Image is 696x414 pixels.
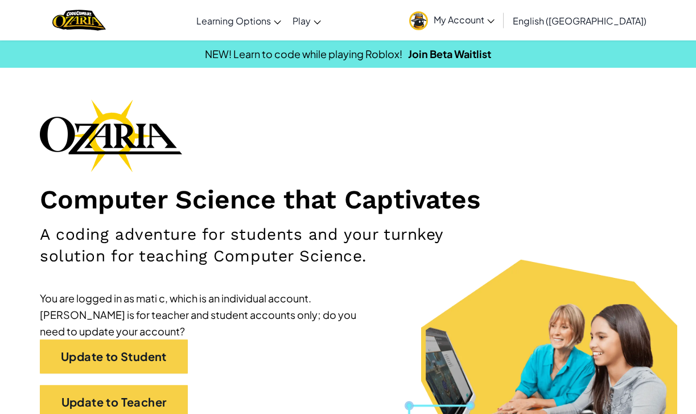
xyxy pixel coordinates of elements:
h2: A coding adventure for students and your turnkey solution for teaching Computer Science. [40,224,453,267]
img: Ozaria branding logo [40,99,182,172]
span: NEW! Learn to code while playing Roblox! [205,47,402,60]
a: Learning Options [191,5,287,36]
a: Ozaria by CodeCombat logo [52,9,105,32]
span: Play [293,15,311,27]
img: Home [52,9,105,32]
a: Play [287,5,327,36]
a: Update to Student [40,339,188,374]
img: avatar [409,11,428,30]
span: Learning Options [196,15,271,27]
span: My Account [434,14,495,26]
a: Join Beta Waitlist [408,47,491,60]
h1: Computer Science that Captivates [40,183,656,215]
a: English ([GEOGRAPHIC_DATA]) [507,5,652,36]
span: English ([GEOGRAPHIC_DATA]) [513,15,646,27]
a: My Account [403,2,500,38]
div: You are logged in as mati c, which is an individual account. [PERSON_NAME] is for teacher and stu... [40,290,381,339]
